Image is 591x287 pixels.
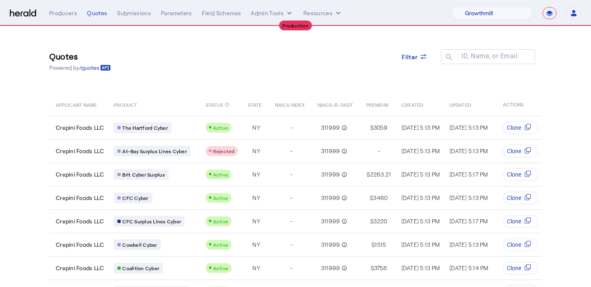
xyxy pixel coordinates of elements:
button: Filter [395,49,435,64]
span: [DATE] 5:13 PM [449,241,488,248]
mat-icon: info_outline [340,264,347,272]
span: Crepini Foods LLC [56,170,104,179]
div: Production [279,21,312,30]
span: [DATE] 5:13 PM [401,171,440,178]
span: Coalition Cyber [122,265,159,271]
span: Rejected [213,148,235,154]
button: Clone [503,121,538,134]
span: UPDATED [449,100,471,108]
span: PRODUCT [114,100,137,108]
button: Resources dropdown menu [303,9,342,17]
div: Parameters [161,9,192,17]
span: $ [370,217,373,225]
span: NAICS INDEX [275,100,305,108]
mat-icon: info_outline [340,217,347,225]
th: ACTIONS [496,93,542,116]
span: 311999 [321,241,340,249]
mat-icon: info_outline [340,194,347,202]
span: - [290,194,293,202]
p: Powered by [49,64,111,72]
span: 3460 [373,194,387,202]
span: CREATED [401,100,424,108]
span: $ [370,124,373,132]
span: [DATE] 5:14 PM [449,264,488,271]
span: Crepini Foods LLC [56,241,104,249]
mat-icon: search [441,53,455,63]
span: CFC Surplus Lines Cyber [122,218,181,225]
button: Clone [503,238,538,251]
span: - [290,170,293,179]
span: - [290,124,293,132]
span: The Hartford Cyber [122,124,168,131]
span: Active [213,172,229,177]
span: PREMIUM [366,100,388,108]
div: Quotes [87,9,107,17]
span: Crepini Foods LLC [56,147,104,155]
span: At-Bay Surplus Lines Cyber [122,148,187,154]
span: NAICS-6-DIGIT [318,100,353,108]
span: Crepini Foods LLC [56,264,104,272]
span: - [290,241,293,249]
span: CFC Cyber [122,195,148,201]
span: 311999 [321,147,340,155]
span: [DATE] 5:13 PM [401,147,440,154]
span: 311999 [321,264,340,272]
span: [DATE] 5:17 PM [449,218,488,225]
span: [DATE] 5:13 PM [449,194,488,201]
span: NY [252,264,260,272]
span: 311999 [321,217,340,225]
span: 3220 [373,217,387,225]
span: 311999 [321,194,340,202]
button: Clone [503,191,538,204]
span: Crepini Foods LLC [56,124,104,132]
span: Active [213,265,229,271]
span: Clone [507,217,521,225]
span: NY [252,241,260,249]
span: - [290,264,293,272]
h3: Quotes [49,51,111,62]
mat-icon: info_outline [340,241,347,249]
span: NY [252,147,260,155]
span: STATE [248,100,262,108]
span: - [290,217,293,225]
span: Crepini Foods LLC [56,217,104,225]
span: Clone [507,241,521,249]
span: Clone [507,147,521,155]
button: Clone [503,168,538,181]
mat-icon: info_outline [340,147,347,155]
span: 3756 [374,264,387,272]
span: 1515 [375,241,386,249]
div: Field Schemas [202,9,241,17]
mat-label: ID, Name, or Email [461,52,518,60]
span: Active [213,242,229,248]
span: 2263.21 [370,170,391,179]
span: 311999 [321,170,340,179]
span: Active [213,125,229,131]
span: - [378,147,380,155]
span: [DATE] 5:13 PM [401,124,440,131]
img: Herald Logo [10,9,36,17]
button: Clone [503,215,538,228]
button: Clone [503,262,538,275]
div: Submissions [117,9,151,17]
span: STATUS [206,100,223,108]
span: APPLICANT NAME [56,100,97,108]
mat-icon: info_outline [340,124,347,132]
span: [DATE] 5:17 PM [449,171,488,178]
span: Clone [507,194,521,202]
div: Producers [49,9,77,17]
span: - [290,147,293,155]
span: 3059 [373,124,387,132]
a: /quotes [79,64,111,72]
span: [DATE] 5:13 PM [401,264,440,271]
span: Crepini Foods LLC [56,194,104,202]
mat-icon: info_outline [224,100,229,109]
span: Clone [507,264,521,272]
span: $ [370,194,373,202]
span: Cowbell Cyber [122,241,157,248]
span: Active [213,195,229,201]
span: Active [213,218,229,224]
span: Brit Cyber Surplus [122,171,165,178]
mat-icon: info_outline [340,170,347,179]
button: Clone [503,145,538,158]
